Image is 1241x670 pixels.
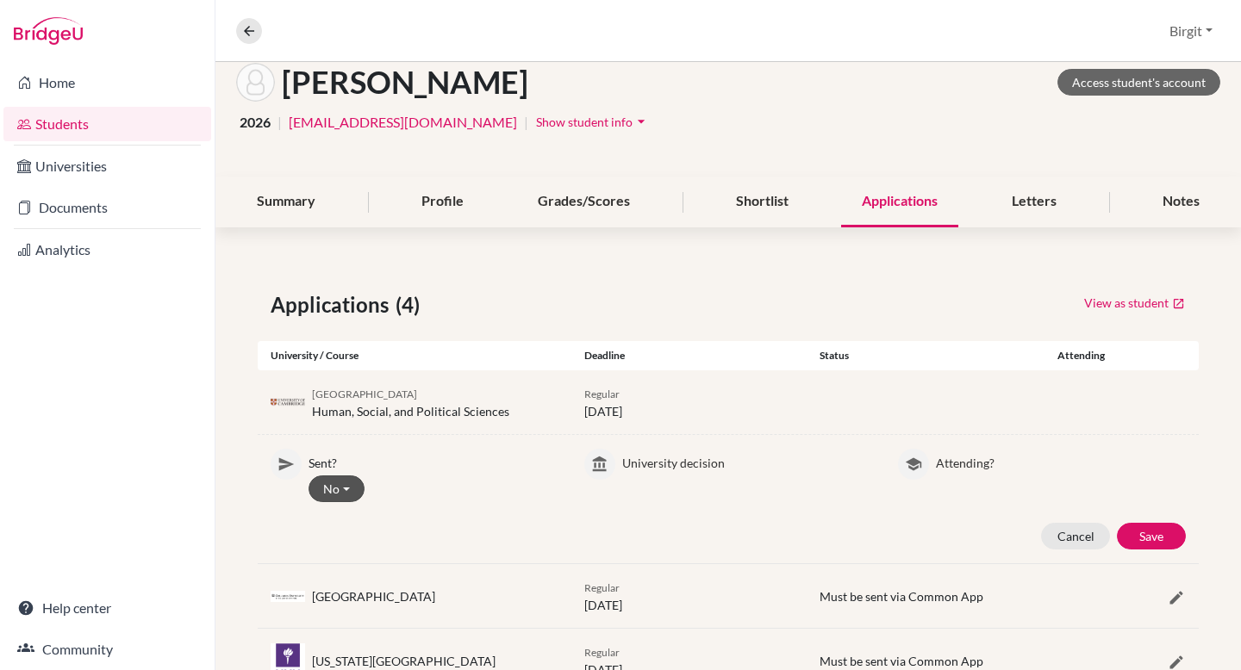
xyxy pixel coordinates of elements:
span: 2026 [240,112,271,133]
span: Must be sent via Common App [820,654,983,668]
span: | [278,112,282,133]
div: University / Course [258,348,571,363]
a: Universities [3,149,211,183]
span: [GEOGRAPHIC_DATA] [312,388,417,400]
button: Birgit [1162,15,1220,47]
span: Applications [271,289,396,320]
i: arrow_drop_down [633,113,650,130]
div: Deadline [571,348,807,363]
button: Cancel [1041,523,1110,549]
a: View as student [1083,289,1186,316]
div: Shortlist [715,177,809,227]
a: Analytics [3,233,211,267]
button: No [309,475,365,502]
p: Sent? [309,449,558,472]
div: [DATE] [571,578,807,614]
a: Help center [3,591,211,625]
div: Letters [991,177,1077,227]
p: Attending? [936,449,1186,472]
span: Regular [584,646,620,659]
div: Attending [1042,348,1120,363]
h1: [PERSON_NAME] [282,64,528,101]
span: Must be sent via Common App [820,589,983,604]
span: Regular [584,581,620,594]
a: Students [3,107,211,141]
span: | [524,112,528,133]
div: [DATE] [571,384,807,420]
span: (4) [396,289,427,320]
div: Summary [236,177,336,227]
div: Notes [1142,177,1220,227]
div: Profile [401,177,484,227]
img: gb_c05_6rwmccpz.png [271,396,305,409]
a: Home [3,65,211,100]
img: us_col_a9kib6ca.jpeg [271,591,305,602]
button: Save [1117,523,1186,549]
img: Bridge-U [14,17,83,45]
div: Applications [841,177,958,227]
a: Access student's account [1057,69,1220,96]
a: [EMAIL_ADDRESS][DOMAIN_NAME] [289,112,517,133]
div: Human, Social, and Political Sciences [312,384,509,420]
p: University decision [622,449,872,472]
div: Grades/Scores [517,177,651,227]
a: Community [3,632,211,667]
div: [GEOGRAPHIC_DATA] [312,587,435,605]
div: [US_STATE][GEOGRAPHIC_DATA] [312,652,496,670]
img: Alekha Shastri's avatar [236,63,275,102]
span: Show student info [536,115,633,129]
span: Regular [584,388,620,400]
button: Show student infoarrow_drop_down [535,109,651,135]
a: Documents [3,190,211,225]
div: Status [807,348,1042,363]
